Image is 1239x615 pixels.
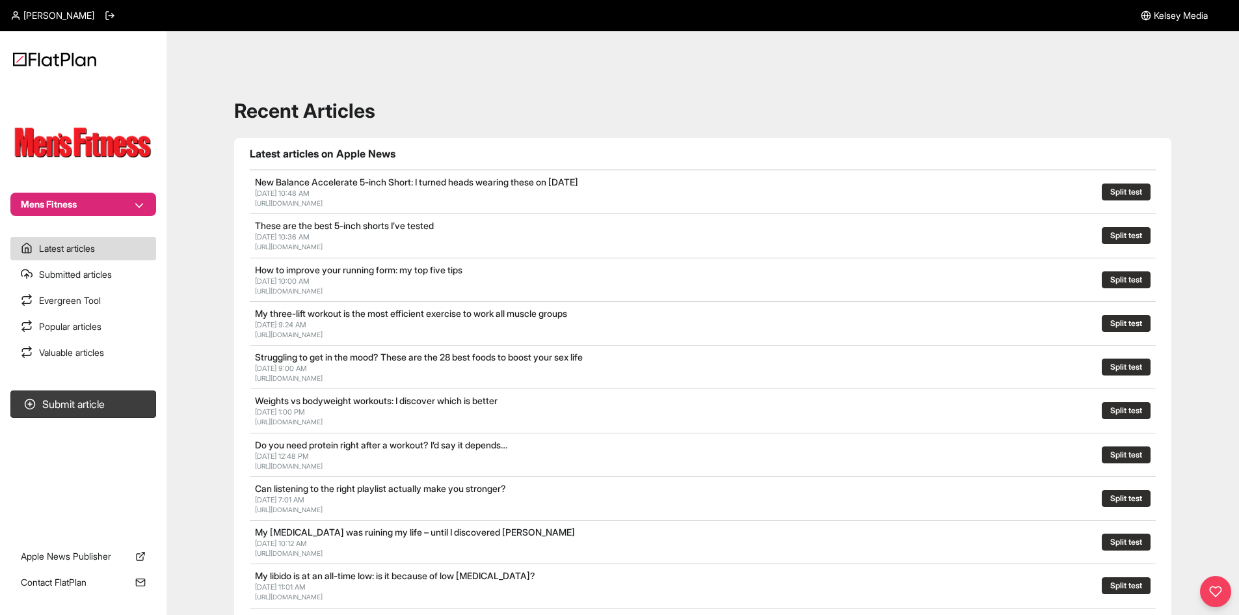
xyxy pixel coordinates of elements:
[255,526,575,538] a: My [MEDICAL_DATA] was ruining my life – until I discovered [PERSON_NAME]
[255,593,323,601] a: [URL][DOMAIN_NAME]
[1102,359,1151,376] button: Split test
[255,277,310,286] span: [DATE] 10:00 AM
[255,452,309,461] span: [DATE] 12:48 PM
[1102,315,1151,332] button: Split test
[255,264,462,275] a: How to improve your running form: my top five tips
[13,52,96,66] img: Logo
[1102,577,1151,594] button: Split test
[10,121,156,167] img: Publication Logo
[10,390,156,418] button: Submit article
[255,549,323,557] a: [URL][DOMAIN_NAME]
[255,539,307,548] span: [DATE] 10:12 AM
[234,99,1171,122] h1: Recent Articles
[10,263,156,286] a: Submitted articles
[255,483,506,494] a: Can listening to the right playlist actually make you stronger?
[255,189,310,198] span: [DATE] 10:48 AM
[255,364,307,373] span: [DATE] 9:00 AM
[255,506,323,513] a: [URL][DOMAIN_NAME]
[255,331,323,338] a: [URL][DOMAIN_NAME]
[1102,446,1151,463] button: Split test
[10,571,156,594] a: Contact FlatPlan
[1102,184,1151,200] button: Split test
[255,176,578,187] a: New Balance Accelerate 5-inch Short: I turned heads wearing these on [DATE]
[250,146,1156,161] h1: Latest articles on Apple News
[255,395,498,406] a: Weights vs bodyweight workouts: I discover which is better
[255,232,310,241] span: [DATE] 10:36 AM
[10,289,156,312] a: Evergreen Tool
[255,308,567,319] a: My three-lift workout is the most efficient exercise to work all muscle groups
[255,407,305,417] span: [DATE] 1:00 PM
[23,9,94,22] span: [PERSON_NAME]
[1102,271,1151,288] button: Split test
[255,418,323,426] a: [URL][DOMAIN_NAME]
[1102,490,1151,507] button: Split test
[255,287,323,295] a: [URL][DOMAIN_NAME]
[10,341,156,364] a: Valuable articles
[255,439,507,450] a: Do you need protein right after a workout? I’d say it depends…
[255,495,304,504] span: [DATE] 7:01 AM
[10,237,156,260] a: Latest articles
[10,315,156,338] a: Popular articles
[255,320,306,329] span: [DATE] 9:24 AM
[255,243,323,251] a: [URL][DOMAIN_NAME]
[10,545,156,568] a: Apple News Publisher
[255,462,323,470] a: [URL][DOMAIN_NAME]
[1154,9,1208,22] span: Kelsey Media
[255,220,434,231] a: These are the best 5-inch shorts I’ve tested
[255,351,583,362] a: Struggling to get in the mood? These are the 28 best foods to boost your sex life
[1102,534,1151,551] button: Split test
[255,570,535,581] a: My libido is at an all-time low: is it because of low [MEDICAL_DATA]?
[255,199,323,207] a: [URL][DOMAIN_NAME]
[10,9,94,22] a: [PERSON_NAME]
[255,374,323,382] a: [URL][DOMAIN_NAME]
[1102,402,1151,419] button: Split test
[10,193,156,216] button: Mens Fitness
[1102,227,1151,244] button: Split test
[255,582,306,592] span: [DATE] 11:01 AM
